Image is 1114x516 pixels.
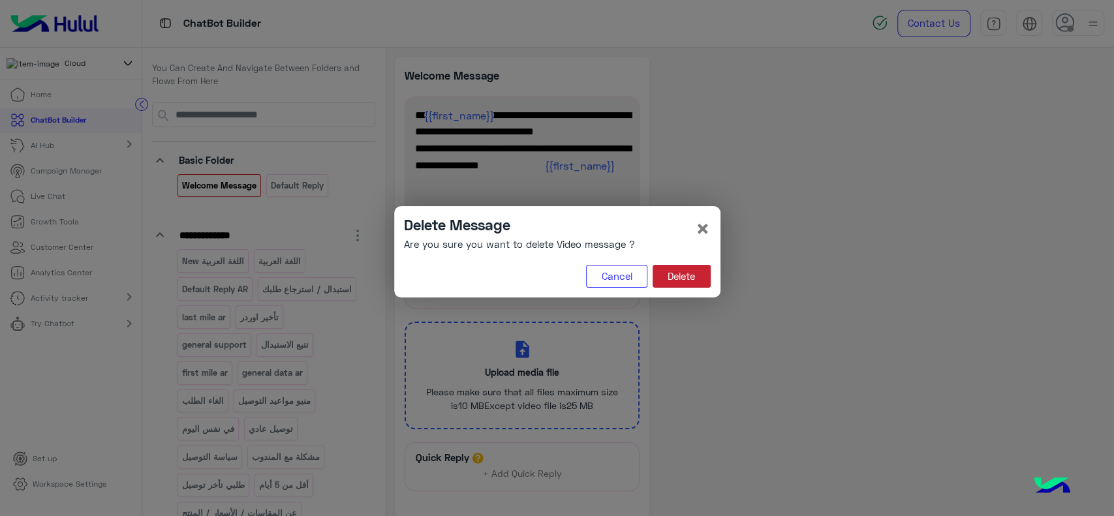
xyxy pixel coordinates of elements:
h6: Are you sure you want to delete Video message ? [404,238,635,250]
button: Delete [653,265,711,288]
span: × [695,213,711,243]
button: Close [695,216,711,241]
h4: Delete Message [404,216,635,234]
button: Cancel [586,265,647,288]
img: hulul-logo.png [1029,464,1075,509]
